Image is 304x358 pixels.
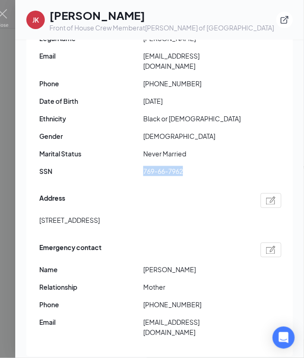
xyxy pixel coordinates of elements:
[143,51,247,71] span: [EMAIL_ADDRESS][DOMAIN_NAME]
[143,282,247,292] span: Mother
[143,149,247,159] span: Never Married
[39,78,143,89] span: Phone
[276,12,293,28] button: ExternalLink
[39,317,143,328] span: Email
[39,282,143,292] span: Relationship
[39,96,143,106] span: Date of Birth
[143,265,247,275] span: [PERSON_NAME]
[39,51,143,61] span: Email
[280,15,289,24] svg: ExternalLink
[39,131,143,141] span: Gender
[39,149,143,159] span: Marital Status
[143,113,247,124] span: Black or [DEMOGRAPHIC_DATA]
[143,166,247,176] span: 769-66-7962
[39,215,100,226] span: [STREET_ADDRESS]
[39,300,143,310] span: Phone
[143,317,247,338] span: [EMAIL_ADDRESS][DOMAIN_NAME]
[273,327,295,349] div: Open Intercom Messenger
[49,23,274,32] div: Front of House Crew Member at [PERSON_NAME] of [GEOGRAPHIC_DATA]
[39,166,143,176] span: SSN
[143,78,247,89] span: [PHONE_NUMBER]
[143,131,247,141] span: [DEMOGRAPHIC_DATA]
[49,7,274,23] h1: [PERSON_NAME]
[143,96,247,106] span: [DATE]
[39,193,65,208] span: Address
[143,300,247,310] span: [PHONE_NUMBER]
[39,265,143,275] span: Name
[32,15,39,24] div: JK
[39,113,143,124] span: Ethnicity
[39,243,102,257] span: Emergency contact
